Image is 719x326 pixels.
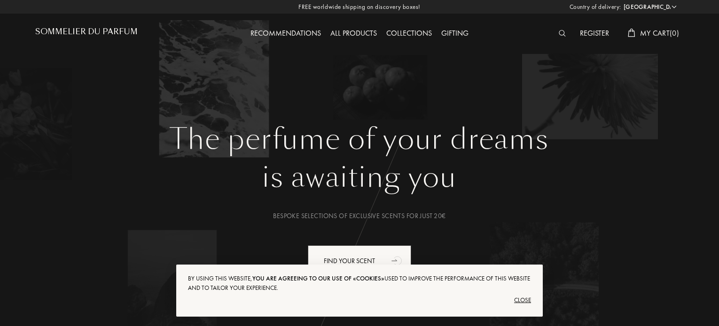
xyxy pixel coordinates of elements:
[252,274,384,282] span: you are agreeing to our use of «cookies»
[559,30,566,37] img: search_icn_white.svg
[382,28,437,40] div: Collections
[326,28,382,38] a: All products
[575,28,614,38] a: Register
[188,293,531,308] div: Close
[326,28,382,40] div: All products
[640,28,679,38] span: My Cart ( 0 )
[575,28,614,40] div: Register
[628,29,635,37] img: cart_white.svg
[35,27,138,40] a: Sommelier du Parfum
[388,251,407,270] div: animation
[570,2,621,12] span: Country of delivery:
[42,211,677,221] div: Bespoke selections of exclusive scents for just 20€
[42,122,677,156] h1: The perfume of your dreams
[301,245,418,277] a: Find your scentanimation
[188,274,531,293] div: By using this website, used to improve the performance of this website and to tailor your experie...
[42,156,677,198] div: is awaiting you
[246,28,326,40] div: Recommendations
[437,28,473,40] div: Gifting
[382,28,437,38] a: Collections
[308,245,411,277] div: Find your scent
[246,28,326,38] a: Recommendations
[437,28,473,38] a: Gifting
[35,27,138,36] h1: Sommelier du Parfum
